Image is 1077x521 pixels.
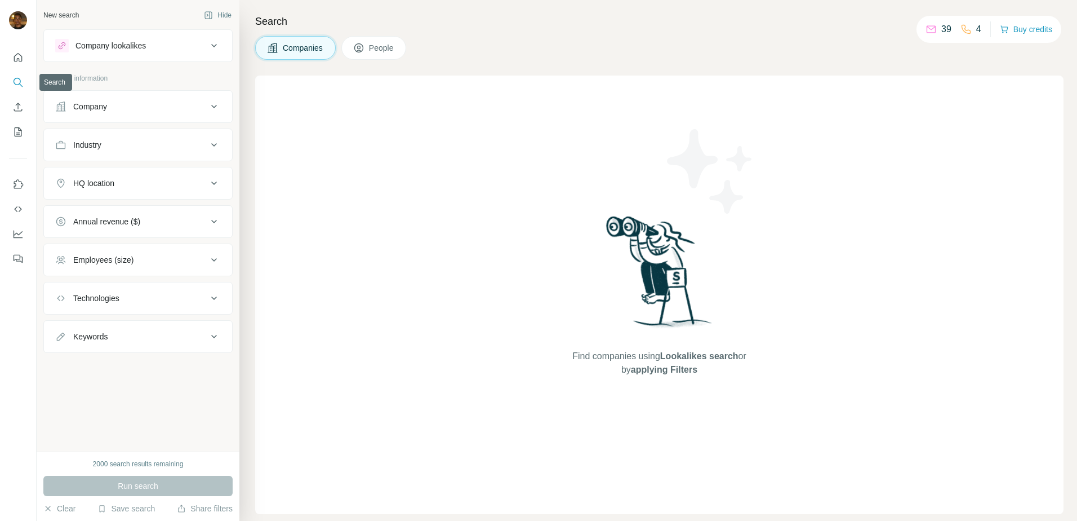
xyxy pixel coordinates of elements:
[631,365,697,374] span: applying Filters
[9,97,27,117] button: Enrich CSV
[75,40,146,51] div: Company lookalikes
[44,246,232,273] button: Employees (size)
[569,350,749,377] span: Find companies using or by
[283,42,324,54] span: Companies
[369,42,395,54] span: People
[44,208,232,235] button: Annual revenue ($)
[196,7,239,24] button: Hide
[97,503,155,514] button: Save search
[73,101,107,112] div: Company
[9,11,27,29] img: Avatar
[44,323,232,350] button: Keywords
[9,72,27,92] button: Search
[941,23,951,36] p: 39
[9,122,27,142] button: My lists
[9,47,27,68] button: Quick start
[44,32,232,59] button: Company lookalikes
[177,503,233,514] button: Share filters
[44,93,232,120] button: Company
[9,224,27,244] button: Dashboard
[976,23,981,36] p: 4
[73,254,133,266] div: Employees (size)
[9,174,27,195] button: Use Surfe on LinkedIn
[73,216,140,227] div: Annual revenue ($)
[73,178,114,189] div: HQ location
[660,351,738,361] span: Lookalikes search
[43,73,233,83] p: Company information
[9,199,27,219] button: Use Surfe API
[9,249,27,269] button: Feedback
[73,139,101,151] div: Industry
[44,170,232,197] button: HQ location
[43,503,75,514] button: Clear
[43,10,79,20] div: New search
[44,285,232,312] button: Technologies
[1000,21,1052,37] button: Buy credits
[73,331,108,342] div: Keywords
[73,293,119,304] div: Technologies
[44,131,232,158] button: Industry
[93,459,184,469] div: 2000 search results remaining
[601,213,718,339] img: Surfe Illustration - Woman searching with binoculars
[660,121,761,222] img: Surfe Illustration - Stars
[255,14,1063,29] h4: Search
